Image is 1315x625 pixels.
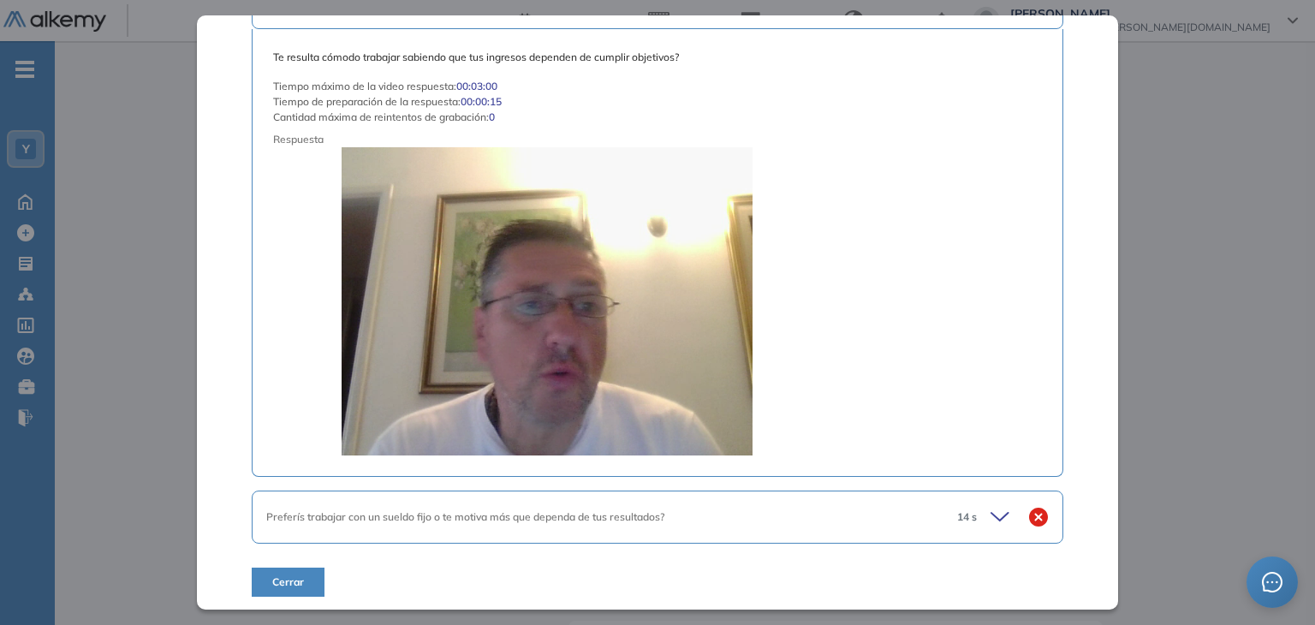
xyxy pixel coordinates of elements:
span: Tiempo máximo de la video respuesta : [273,79,456,94]
span: 00:00:15 [461,94,502,110]
span: message [1262,572,1282,592]
span: Cantidad máxima de reintentos de grabación : [273,110,489,125]
span: 14 s [957,509,977,525]
span: 0 [489,110,495,125]
span: Preferís trabajar con un sueldo fijo o te motiva más que dependa de tus resultados? [266,510,664,523]
span: Respuesta [273,132,964,147]
span: Tiempo de preparación de la respuesta : [273,94,461,110]
span: Te resulta cómodo trabajar sabiendo que tus ingresos dependen de cumplir objetivos? [273,50,1041,65]
button: Cerrar [252,568,324,597]
span: Cerrar [272,574,304,590]
span: 00:03:00 [456,79,497,94]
